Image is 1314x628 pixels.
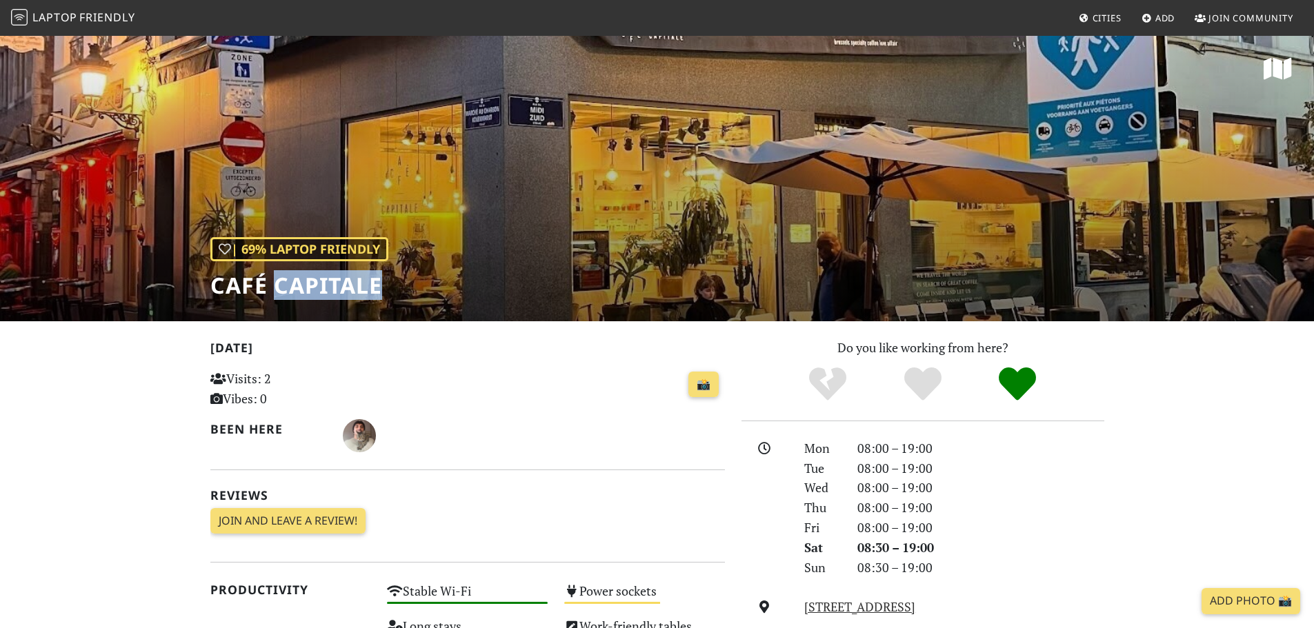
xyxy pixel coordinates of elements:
div: Fri [796,518,848,538]
div: 08:30 – 19:00 [849,538,1113,558]
div: Sun [796,558,848,578]
h2: [DATE] [210,341,725,361]
div: Power sockets [556,580,733,615]
div: Tue [796,458,848,478]
img: LaptopFriendly [11,9,28,26]
p: Do you like working from here? [741,338,1104,358]
div: No [780,365,875,403]
div: Yes [875,365,970,403]
div: 08:00 – 19:00 [849,458,1113,478]
a: LaptopFriendly LaptopFriendly [11,6,135,30]
h2: Productivity [210,583,371,597]
h2: Reviews [210,488,725,503]
img: 5834-nic.jpg [343,419,376,452]
a: Join Community [1189,6,1299,30]
p: Visits: 2 Vibes: 0 [210,369,371,409]
div: 08:30 – 19:00 [849,558,1113,578]
div: 08:00 – 19:00 [849,518,1113,538]
a: Join and leave a review! [210,508,366,534]
div: Stable Wi-Fi [379,580,556,615]
span: Join Community [1208,12,1293,24]
a: 📸 [688,372,719,398]
div: Sat [796,538,848,558]
span: Cities [1093,12,1122,24]
h2: Been here [210,422,327,436]
div: Mon [796,438,848,458]
a: [STREET_ADDRESS] [804,598,915,615]
span: Laptop [32,10,77,25]
span: Nic Koehne [343,426,376,443]
div: Definitely! [970,365,1065,403]
h1: Café Capitale [210,272,388,298]
div: Wed [796,478,848,498]
span: Friendly [79,10,135,25]
div: 08:00 – 19:00 [849,498,1113,518]
a: Cities [1073,6,1127,30]
div: | 69% Laptop Friendly [210,237,388,261]
div: 08:00 – 19:00 [849,438,1113,458]
div: 08:00 – 19:00 [849,478,1113,498]
span: Add [1155,12,1175,24]
div: Thu [796,498,848,518]
a: Add [1136,6,1181,30]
